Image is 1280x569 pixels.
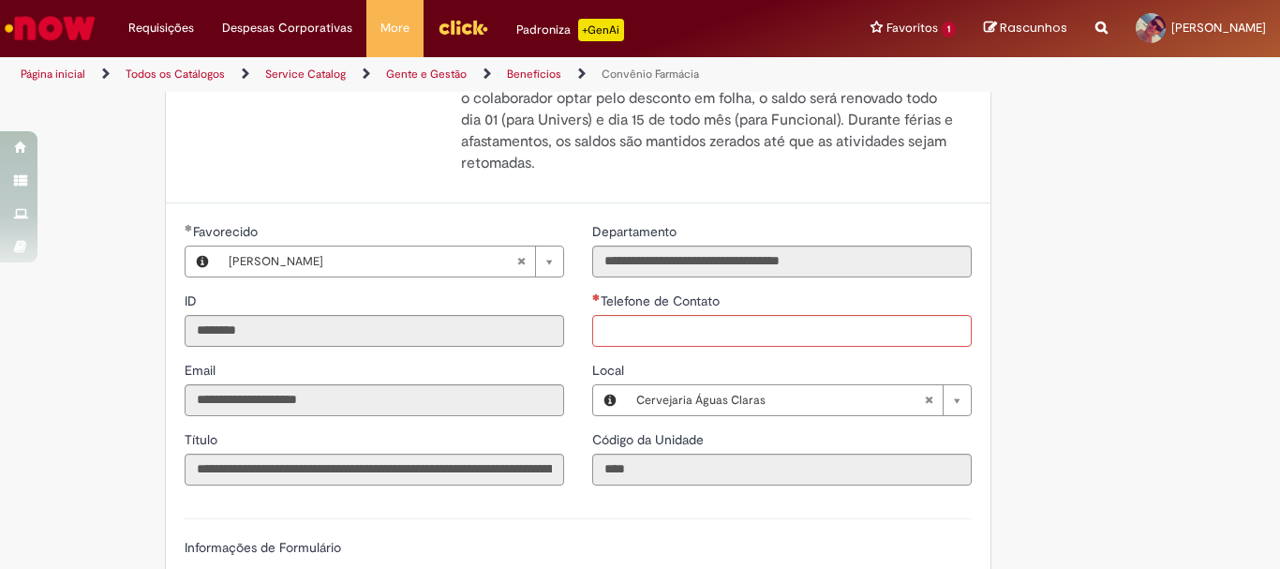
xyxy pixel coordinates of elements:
[185,361,219,380] label: Somente leitura - Email
[592,246,972,277] input: Departamento
[380,19,409,37] span: More
[185,224,193,232] span: Obrigatório Preenchido
[592,222,680,241] label: Somente leitura - Departamento
[516,19,624,41] div: Padroniza
[1171,20,1266,36] span: [PERSON_NAME]
[193,223,261,240] span: Necessários - Favorecido
[578,19,624,41] p: +GenAi
[601,292,723,309] span: Telefone de Contato
[185,454,564,486] input: Título
[507,247,535,277] abbr: Limpar campo Favorecido
[592,454,972,486] input: Código da Unidade
[507,67,561,82] a: Benefícios
[2,9,98,47] img: ServiceNow
[185,292,201,310] label: Somente leitura - ID
[186,247,219,277] button: Favorecido, Visualizar este registro Caique Santos Marques
[592,315,972,347] input: Telefone de Contato
[592,362,628,379] span: Local
[265,67,346,82] a: Service Catalog
[942,22,956,37] span: 1
[636,385,924,415] span: Cervejaria Águas Claras
[602,67,699,82] a: Convênio Farmácia
[593,385,627,415] button: Local, Visualizar este registro Cervejaria Águas Claras
[984,20,1067,37] a: Rascunhos
[185,539,341,556] label: Informações de Formulário
[592,293,601,301] span: Necessários
[592,430,707,449] label: Somente leitura - Código da Unidade
[222,19,352,37] span: Despesas Corporativas
[185,292,201,309] span: Somente leitura - ID
[185,384,564,416] input: Email
[386,67,467,82] a: Gente e Gestão
[185,362,219,379] span: Somente leitura - Email
[915,385,943,415] abbr: Limpar campo Local
[185,431,221,448] span: Somente leitura - Título
[126,67,225,82] a: Todos os Catálogos
[592,223,680,240] span: Somente leitura - Departamento
[219,247,563,277] a: [PERSON_NAME]Limpar campo Favorecido
[627,385,971,415] a: Cervejaria Águas ClarasLimpar campo Local
[185,430,221,449] label: Somente leitura - Título
[1000,19,1067,37] span: Rascunhos
[14,57,840,92] ul: Trilhas de página
[886,19,938,37] span: Favoritos
[185,315,564,347] input: ID
[229,247,516,277] span: [PERSON_NAME]
[438,13,488,41] img: click_logo_yellow_360x200.png
[128,19,194,37] span: Requisições
[21,67,85,82] a: Página inicial
[592,431,707,448] span: Somente leitura - Código da Unidade
[461,67,958,173] p: O Cartão Convênio Farmácia tem seu saldo atualizado a cada compra e, se o colaborador optar pelo ...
